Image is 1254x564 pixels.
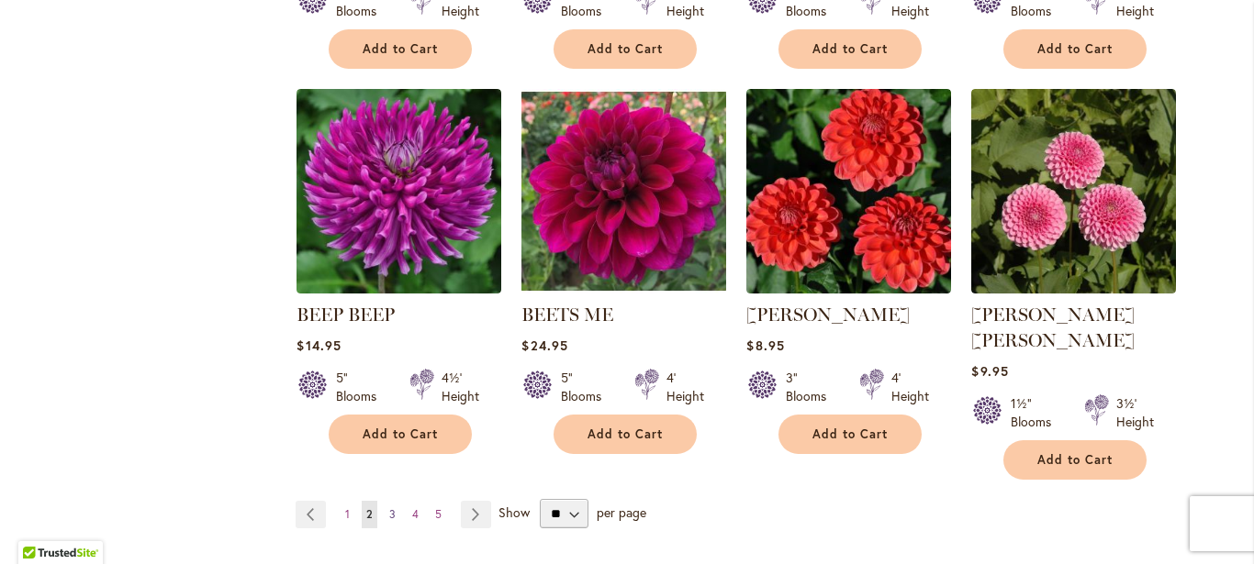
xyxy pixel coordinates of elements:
span: $14.95 [297,337,341,354]
div: 5" Blooms [561,369,612,405]
span: Add to Cart [363,41,438,57]
a: BEETS ME [521,304,613,326]
div: 4½' Height [442,369,479,405]
a: [PERSON_NAME] [PERSON_NAME] [971,304,1135,351]
a: 1 [341,501,354,528]
img: BEETS ME [521,89,726,293]
div: 1½" Blooms [1011,394,1062,431]
a: 4 [408,501,423,528]
img: BETTY ANNE [971,89,1176,293]
span: $24.95 [521,337,567,354]
a: BEETS ME [521,280,726,297]
a: BENJAMIN MATTHEW [746,280,951,297]
span: 2 [366,507,373,521]
span: 3 [389,507,396,521]
button: Add to Cart [329,415,472,454]
iframe: Launch Accessibility Center [14,499,65,550]
a: BEEP BEEP [297,304,395,326]
div: 3" Blooms [786,369,837,405]
button: Add to Cart [778,29,922,69]
span: Add to Cart [1037,41,1113,57]
button: Add to Cart [554,415,697,454]
span: 1 [345,507,350,521]
span: per page [597,503,646,521]
div: 5" Blooms [336,369,387,405]
a: [PERSON_NAME] [746,304,910,326]
a: 3 [385,501,400,528]
span: $8.95 [746,337,784,354]
span: Add to Cart [812,41,888,57]
span: 5 [435,507,442,521]
span: Add to Cart [588,41,663,57]
span: Show [498,503,530,521]
span: 4 [412,507,419,521]
img: BENJAMIN MATTHEW [746,89,951,293]
button: Add to Cart [778,415,922,454]
a: 5 [431,501,446,528]
div: 4' Height [666,369,704,405]
div: 3½' Height [1116,394,1154,431]
span: $9.95 [971,362,1008,380]
a: BETTY ANNE [971,280,1176,297]
button: Add to Cart [1003,440,1147,480]
button: Add to Cart [329,29,472,69]
span: Add to Cart [588,426,663,442]
img: BEEP BEEP [297,89,501,293]
button: Add to Cart [1003,29,1147,69]
a: BEEP BEEP [297,280,501,297]
button: Add to Cart [554,29,697,69]
div: 4' Height [891,369,929,405]
span: Add to Cart [363,426,438,442]
span: Add to Cart [812,426,888,442]
span: Add to Cart [1037,452,1113,468]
